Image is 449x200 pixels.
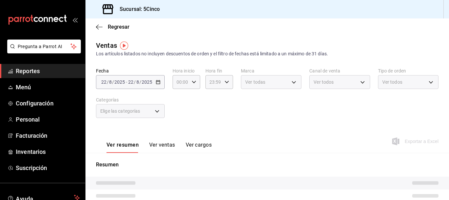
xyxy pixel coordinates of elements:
[120,42,128,50] img: Tooltip marker
[16,99,80,108] span: Configuración
[16,163,80,172] span: Suscripción
[134,79,136,85] span: /
[149,142,175,153] button: Ver ventas
[16,131,80,140] span: Facturación
[72,17,78,22] button: open_drawer_menu
[106,142,212,153] div: navigation tabs
[109,79,112,85] input: --
[106,142,139,153] button: Ver resumen
[141,79,153,85] input: ----
[314,79,334,85] span: Ver todos
[96,41,117,50] div: Ventas
[96,69,165,73] label: Fecha
[101,79,107,85] input: --
[16,67,80,75] span: Reportes
[186,142,212,153] button: Ver cargos
[128,79,134,85] input: --
[16,147,80,156] span: Inventarios
[96,98,165,102] label: Categorías
[108,24,130,30] span: Regresar
[100,108,140,114] span: Elige las categorías
[96,50,438,57] div: Los artículos listados no incluyen descuentos de orden y el filtro de fechas está limitado a un m...
[382,79,402,85] span: Ver todos
[18,43,71,50] span: Pregunta a Parrot AI
[7,40,81,53] button: Pregunta a Parrot AI
[205,69,233,73] label: Hora fin
[16,115,80,124] span: Personal
[245,79,265,85] span: Ver todas
[96,24,130,30] button: Regresar
[114,79,125,85] input: ----
[112,79,114,85] span: /
[241,69,301,73] label: Marca
[5,48,81,55] a: Pregunta a Parrot AI
[139,79,141,85] span: /
[378,69,438,73] label: Tipo de orden
[173,69,200,73] label: Hora inicio
[309,69,370,73] label: Canal de venta
[114,5,160,13] h3: Sucursal: 5Cinco
[96,161,438,169] p: Resumen
[16,83,80,92] span: Menú
[136,79,139,85] input: --
[126,79,127,85] span: -
[107,79,109,85] span: /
